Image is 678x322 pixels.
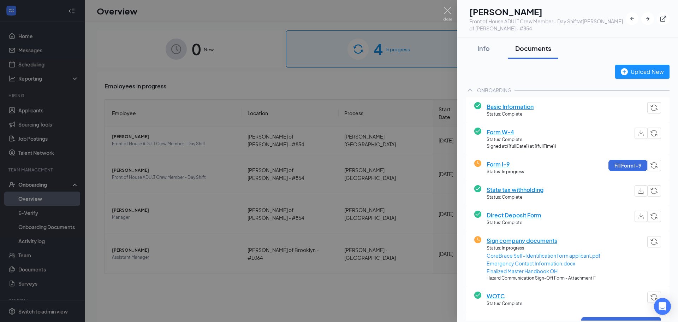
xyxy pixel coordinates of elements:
[477,87,512,94] div: ONBOARDING
[487,194,543,201] span: Status: Complete
[469,6,626,18] h1: [PERSON_NAME]
[487,160,524,169] span: Form I-9
[608,160,647,171] button: Fill Form I-9
[473,44,494,53] div: Info
[487,143,556,150] span: Signed at: {{fullDate}} at {{fullTime}}
[626,12,638,25] button: ArrowLeftNew
[466,86,474,94] svg: ChevronUp
[487,169,524,175] span: Status: In progress
[487,267,601,275] a: Finalized Master Handbook OH
[487,111,534,118] span: Status: Complete
[644,15,651,22] svg: ArrowRight
[657,12,670,25] button: ExternalLink
[487,245,601,252] span: Status: In progress
[487,185,543,194] span: State tax withholding
[487,219,541,226] span: Status: Complete
[487,236,601,245] span: Sign company documents
[487,259,601,267] a: Emergency Contact Information.docx
[487,128,556,136] span: Form W-4
[660,15,667,22] svg: ExternalLink
[629,15,636,22] svg: ArrowLeftNew
[469,18,626,32] div: Front of House ADULT Crew Member - Day Shift at [PERSON_NAME] of [PERSON_NAME] - #854
[641,12,654,25] button: ArrowRight
[487,102,534,111] span: Basic Information
[615,65,670,79] button: Upload New
[487,136,556,143] span: Status: Complete
[487,275,601,282] span: Hazard Communication Sign-Off Form - Attachment F
[487,300,522,307] span: Status: Complete
[487,292,522,300] span: WOTC
[654,298,671,315] div: Open Intercom Messenger
[621,67,664,76] div: Upload New
[487,211,541,219] span: Direct Deposit Form
[487,252,601,259] a: CoreBrace Self-Identification form applicant.pdf
[515,44,551,53] div: Documents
